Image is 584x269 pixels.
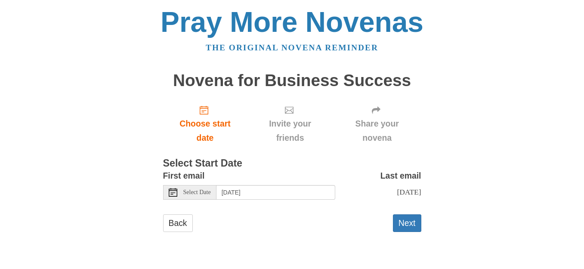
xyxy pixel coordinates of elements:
[163,169,205,183] label: First email
[161,6,423,38] a: Pray More Novenas
[256,117,324,145] span: Invite your friends
[163,71,421,90] h1: Novena for Business Success
[247,98,333,149] div: Click "Next" to confirm your start date first.
[333,98,421,149] div: Click "Next" to confirm your start date first.
[163,158,421,169] h3: Select Start Date
[397,188,421,196] span: [DATE]
[183,189,211,195] span: Select Date
[163,214,193,232] a: Back
[342,117,413,145] span: Share your novena
[380,169,421,183] label: Last email
[206,43,378,52] a: The original novena reminder
[393,214,421,232] button: Next
[172,117,239,145] span: Choose start date
[163,98,247,149] a: Choose start date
